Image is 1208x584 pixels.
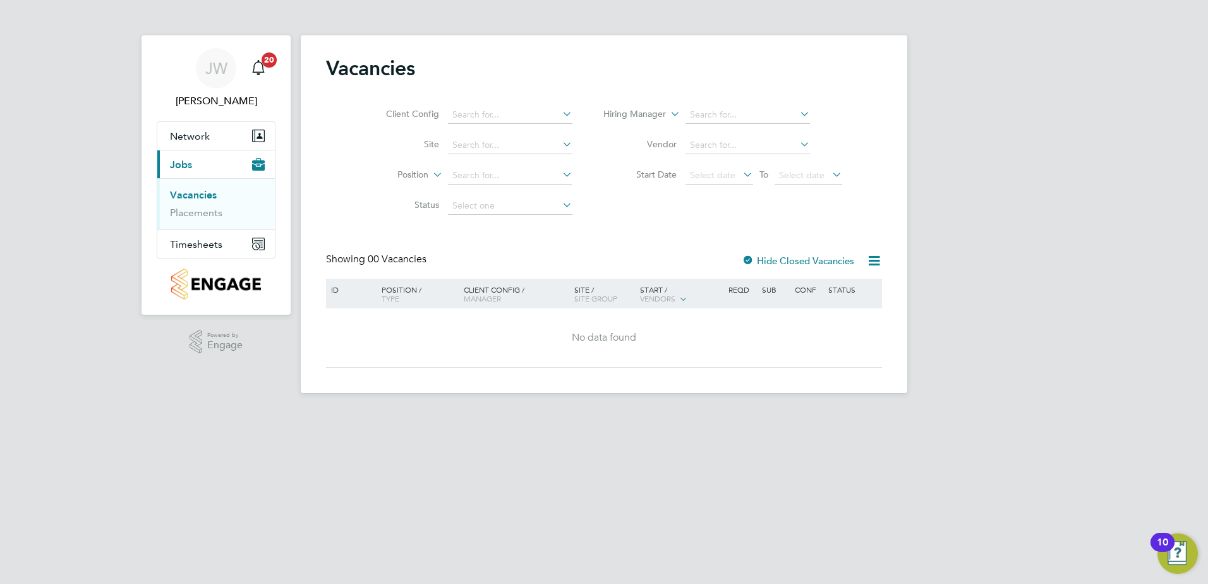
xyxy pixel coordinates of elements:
[372,279,461,309] div: Position /
[157,150,275,178] button: Jobs
[157,122,275,150] button: Network
[686,106,810,124] input: Search for...
[207,340,243,351] span: Engage
[170,159,192,171] span: Jobs
[366,108,439,119] label: Client Config
[725,279,758,300] div: Reqd
[170,207,222,219] a: Placements
[157,94,275,109] span: John Walsh
[792,279,824,300] div: Conf
[593,108,666,121] label: Hiring Manager
[246,48,271,88] a: 20
[157,178,275,229] div: Jobs
[328,279,372,300] div: ID
[686,137,810,154] input: Search for...
[190,330,243,354] a: Powered byEngage
[604,169,677,180] label: Start Date
[742,255,854,267] label: Hide Closed Vacancies
[170,189,217,201] a: Vacancies
[759,279,792,300] div: Sub
[366,138,439,150] label: Site
[170,238,222,250] span: Timesheets
[366,199,439,210] label: Status
[382,293,399,303] span: Type
[157,269,275,300] a: Go to home page
[205,60,227,76] span: JW
[464,293,501,303] span: Manager
[368,253,426,265] span: 00 Vacancies
[756,166,772,183] span: To
[356,169,428,181] label: Position
[779,169,824,181] span: Select date
[170,130,210,142] span: Network
[326,56,415,81] h2: Vacancies
[461,279,571,309] div: Client Config /
[142,35,291,315] nav: Main navigation
[825,279,880,300] div: Status
[448,137,572,154] input: Search for...
[690,169,735,181] span: Select date
[571,279,637,309] div: Site /
[262,52,277,68] span: 20
[171,269,260,300] img: countryside-properties-logo-retina.png
[448,167,572,185] input: Search for...
[448,106,572,124] input: Search for...
[1157,542,1168,559] div: 10
[157,48,275,109] a: JW[PERSON_NAME]
[157,230,275,258] button: Timesheets
[1157,533,1198,574] button: Open Resource Center, 10 new notifications
[574,293,617,303] span: Site Group
[326,253,429,266] div: Showing
[637,279,725,310] div: Start /
[604,138,677,150] label: Vendor
[640,293,675,303] span: Vendors
[448,197,572,215] input: Select one
[207,330,243,341] span: Powered by
[328,331,880,344] div: No data found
